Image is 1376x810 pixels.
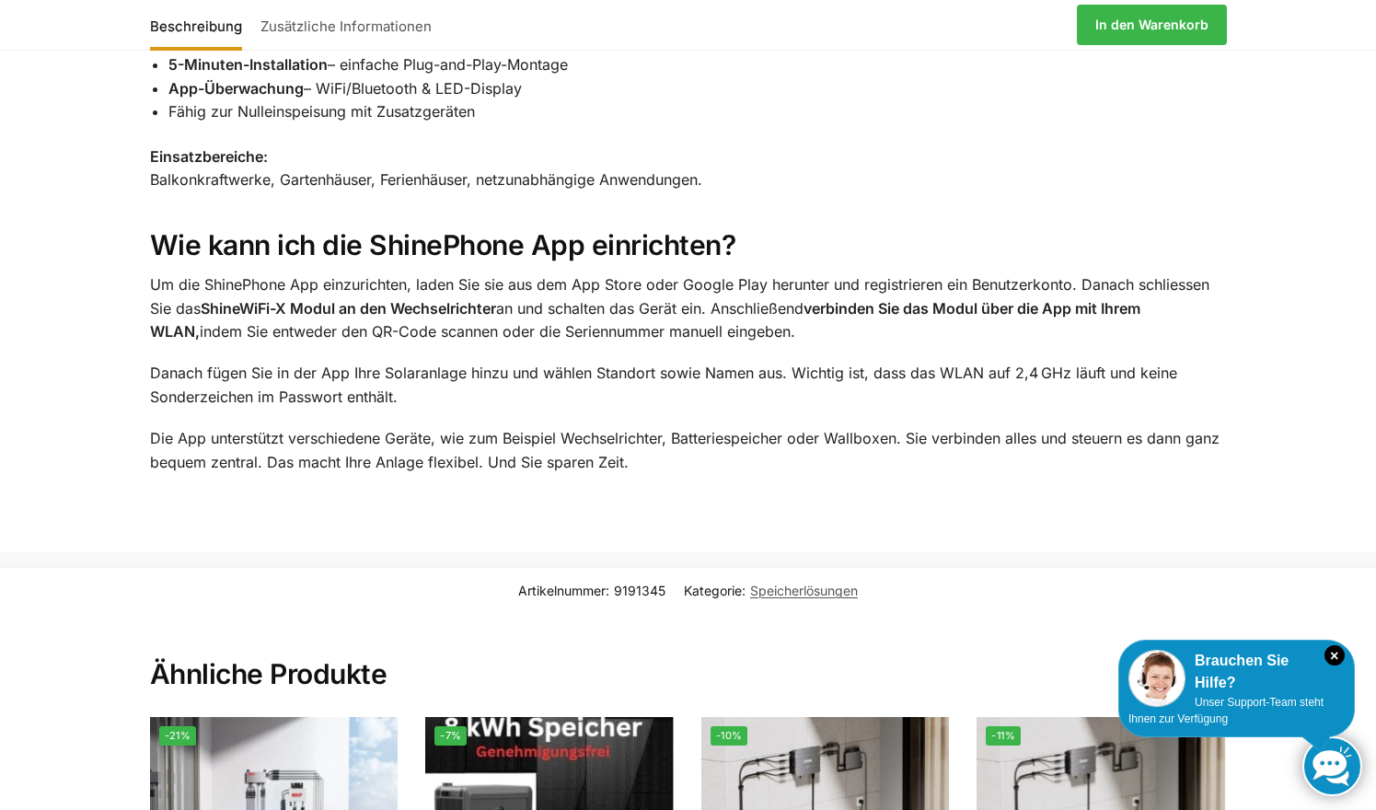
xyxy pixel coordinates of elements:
[150,273,1227,344] p: Um die ShinePhone App einzurichten, laden Sie sie aus dem App Store oder Google Play herunter und...
[1128,650,1345,694] div: Brauchen Sie Hilfe?
[168,53,1227,77] li: – einfache Plug-and-Play-Montage
[168,77,1227,101] li: – WiFi/Bluetooth & LED-Display
[150,147,268,166] strong: Einsatzbereiche:
[1128,696,1324,725] span: Unser Support-Team steht Ihnen zur Verfügung
[150,427,1227,474] p: Die App unterstützt verschiedene Geräte, wie zum Beispiel Wechselrichter, Batteriespeicher oder W...
[150,228,1227,263] h2: Wie kann ich die ShinePhone App einrichten?
[150,613,1227,692] h2: Ähnliche Produkte
[614,583,665,598] span: 9191345
[168,55,328,74] strong: 5-Minuten-Installation
[684,581,858,600] span: Kategorie:
[168,100,1227,124] li: Fähig zur Nulleinspeisung mit Zusatzgeräten
[201,299,496,318] strong: ShineWiFi-X Modul an den Wechselrichter
[518,581,665,600] span: Artikelnummer:
[750,583,858,598] a: Speicherlösungen
[1128,650,1185,707] img: Customer service
[168,79,304,98] strong: App-Überwachung
[150,145,1227,192] p: Balkonkraftwerke, Gartenhäuser, Ferienhäuser, netzunabhängige Anwendungen.
[150,362,1227,409] p: Danach fügen Sie in der App Ihre Solaranlage hinzu und wählen Standort sowie Namen aus. Wichtig i...
[1324,645,1345,665] i: Schließen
